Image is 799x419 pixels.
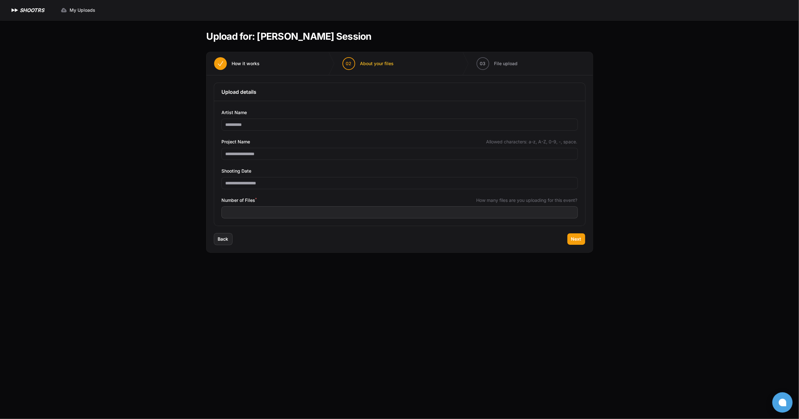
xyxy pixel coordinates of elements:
button: Next [567,233,585,245]
span: Artist Name [222,109,247,116]
span: Number of Files [222,196,257,204]
span: My Uploads [70,7,95,13]
span: About your files [360,60,394,67]
span: Back [218,236,228,242]
span: Allowed characters: a-z, A-Z, 0-9, -, space. [486,139,578,145]
button: How it works [207,52,267,75]
span: 02 [346,60,352,67]
h1: Upload for: [PERSON_NAME] Session [207,31,372,42]
button: Open chat window [772,392,793,413]
span: Project Name [222,138,250,146]
img: SHOOTRS [10,6,20,14]
span: How it works [232,60,260,67]
a: My Uploads [57,4,99,16]
span: 03 [480,60,486,67]
h1: SHOOTRS [20,6,44,14]
h3: Upload details [222,88,578,96]
span: How many files are you uploading for this event? [477,197,578,203]
button: 03 File upload [469,52,525,75]
a: SHOOTRS SHOOTRS [10,6,44,14]
span: Next [571,236,581,242]
button: Back [214,233,232,245]
button: 02 About your files [335,52,402,75]
span: Shooting Date [222,167,252,175]
span: File upload [494,60,518,67]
